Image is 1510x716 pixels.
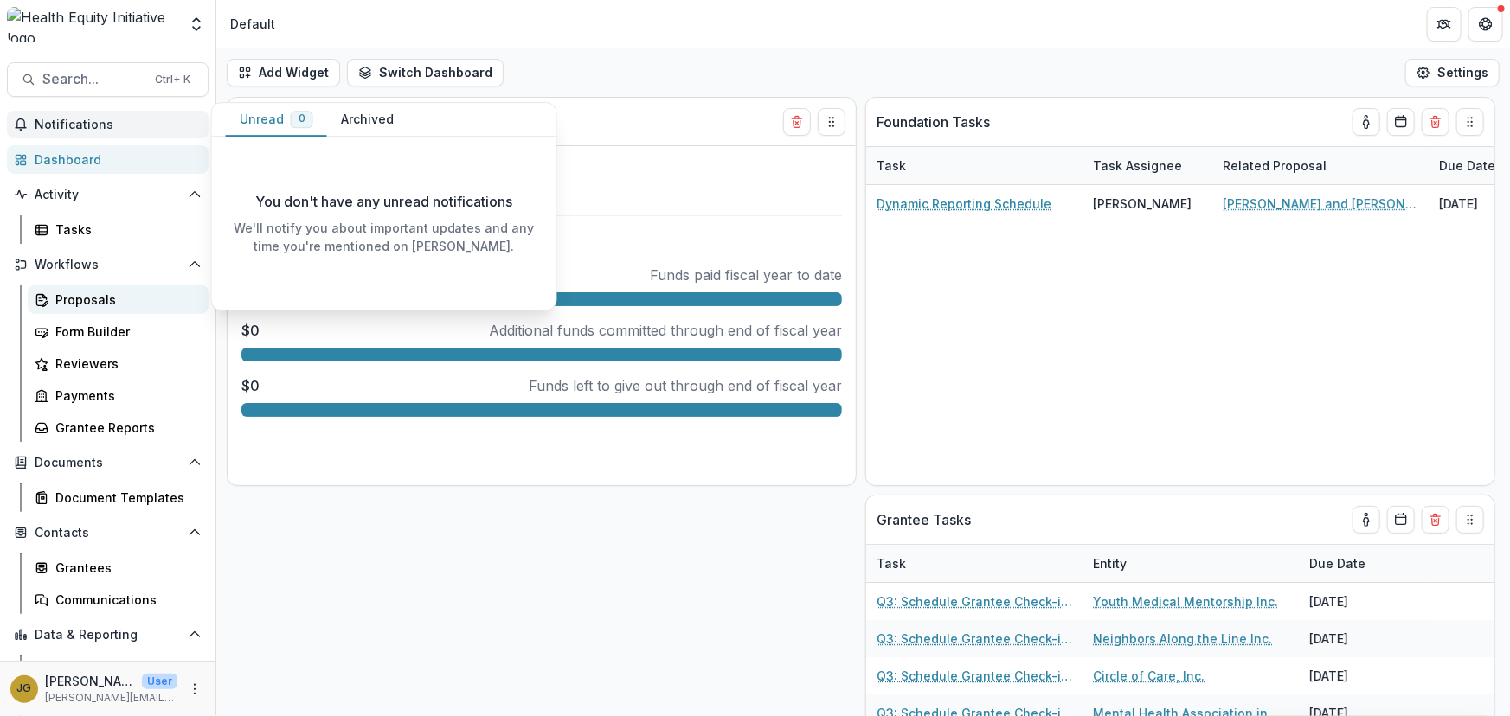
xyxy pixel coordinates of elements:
[255,191,512,212] p: You don't have any unread notifications
[866,554,916,572] div: Task
[1299,554,1376,572] div: Due Date
[299,112,305,125] span: 0
[1405,59,1500,86] button: Settings
[227,59,340,86] button: Add Widget
[151,70,194,89] div: Ctrl + K
[1212,157,1337,175] div: Related Proposal
[877,112,990,132] p: Foundation Tasks
[1427,7,1462,42] button: Partners
[1212,147,1429,184] div: Related Proposal
[866,157,916,175] div: Task
[1083,545,1299,582] div: Entity
[1429,157,1506,175] div: Due Date
[783,108,811,136] button: Delete card
[55,419,195,437] div: Grantee Reports
[866,147,1083,184] div: Task
[226,219,543,255] p: We'll notify you about important updates and any time you're mentioned on [PERSON_NAME].
[142,674,177,689] p: User
[489,320,842,341] p: Additional funds committed through end of fiscal year
[877,509,971,530] p: Grantee Tasks
[7,145,209,174] a: Dashboard
[28,413,209,442] a: Grantee Reports
[650,265,842,285] p: Funds paid fiscal year to date
[1083,147,1212,184] div: Task Assignee
[28,381,209,410] a: Payments
[1093,195,1192,213] div: [PERSON_NAME]
[7,449,209,476] button: Open Documents
[818,108,845,136] button: Drag
[1083,554,1137,572] div: Entity
[7,7,177,42] img: Health Equity Initiative logo
[241,375,260,396] p: $0
[28,215,209,244] a: Tasks
[35,258,181,272] span: Workflows
[55,291,195,309] div: Proposals
[877,592,1072,611] a: Q3: Schedule Grantee Check-in with [PERSON_NAME]
[1353,108,1380,136] button: toggle-assigned-to-me
[223,11,282,36] nav: breadcrumb
[866,545,1083,582] div: Task
[7,519,209,547] button: Open Contacts
[1093,630,1272,648] a: Neighbors Along the Line Inc.
[55,387,195,405] div: Payments
[241,320,260,341] p: $0
[17,683,32,694] div: Jenna Grant
[877,630,1072,648] a: Q3: Schedule Grantee Check-in with [PERSON_NAME]
[28,317,209,346] a: Form Builder
[327,103,408,137] button: Archived
[45,690,177,706] p: [PERSON_NAME][EMAIL_ADDRESS][PERSON_NAME][DATE][DOMAIN_NAME]
[55,355,195,373] div: Reviewers
[28,483,209,512] a: Document Templates
[1299,657,1429,694] div: [DATE]
[230,15,275,33] div: Default
[45,672,135,690] p: [PERSON_NAME]
[55,221,195,239] div: Tasks
[55,489,195,507] div: Document Templates
[35,526,181,540] span: Contacts
[1093,592,1278,611] a: Youth Medical Mentorship Inc.
[42,71,145,87] span: Search...
[1456,506,1484,534] button: Drag
[1387,506,1415,534] button: Calendar
[184,679,205,700] button: More
[1468,7,1503,42] button: Get Help
[1299,620,1429,657] div: [DATE]
[1299,545,1429,582] div: Due Date
[28,553,209,582] a: Grantees
[28,349,209,378] a: Reviewers
[226,103,327,137] button: Unread
[347,59,504,86] button: Switch Dashboard
[35,118,202,132] span: Notifications
[7,111,209,138] button: Notifications
[28,585,209,614] a: Communications
[1299,583,1429,620] div: [DATE]
[1093,667,1205,685] a: Circle of Care, Inc.
[1422,108,1449,136] button: Delete card
[55,559,195,577] div: Grantees
[1353,506,1380,534] button: toggle-assigned-to-me
[1223,195,1418,213] a: [PERSON_NAME] and [PERSON_NAME] Parks Transformation
[7,62,209,97] button: Search...
[7,251,209,278] button: Open Workflows
[28,285,209,314] a: Proposals
[877,195,1051,213] a: Dynamic Reporting Schedule
[1456,108,1484,136] button: Drag
[35,628,181,642] span: Data & Reporting
[877,667,1072,685] a: Q3: Schedule Grantee Check-in with [PERSON_NAME]
[28,655,209,684] a: Dashboard
[35,456,181,470] span: Documents
[35,150,195,169] div: Dashboard
[7,621,209,649] button: Open Data & Reporting
[529,375,842,396] p: Funds left to give out through end of fiscal year
[1422,506,1449,534] button: Delete card
[35,188,181,202] span: Activity
[1083,157,1192,175] div: Task Assignee
[55,323,195,341] div: Form Builder
[184,7,209,42] button: Open entity switcher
